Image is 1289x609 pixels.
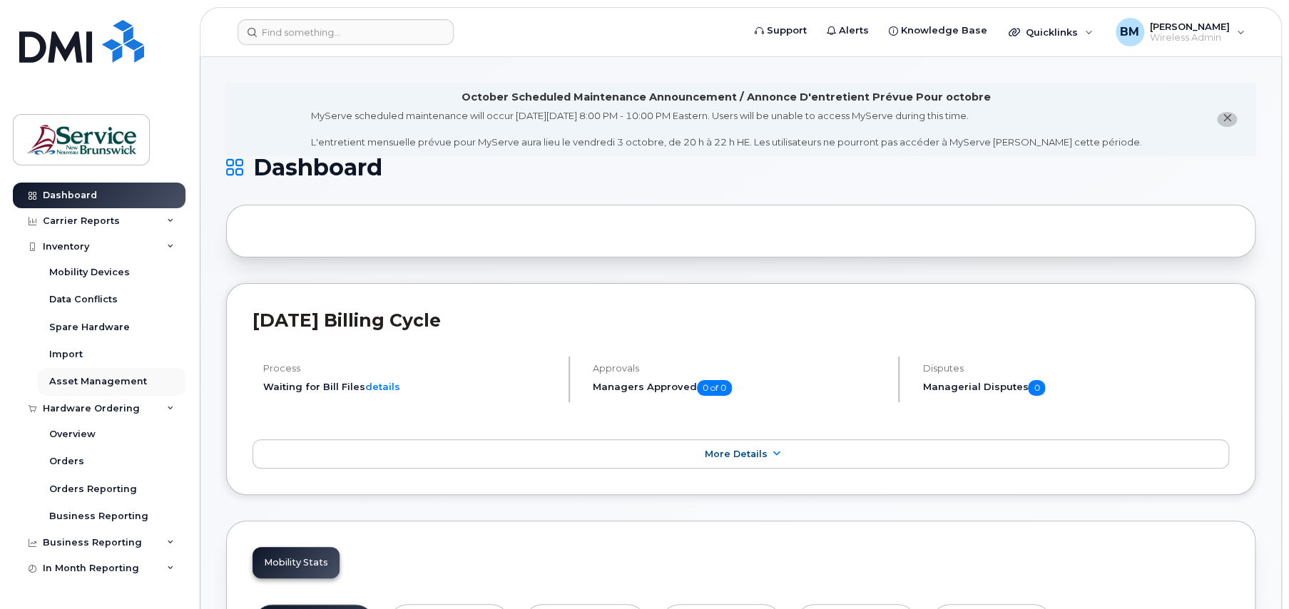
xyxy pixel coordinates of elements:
[593,363,886,374] h4: Approvals
[922,380,1229,396] h5: Managerial Disputes
[311,109,1142,149] div: MyServe scheduled maintenance will occur [DATE][DATE] 8:00 PM - 10:00 PM Eastern. Users will be u...
[705,449,768,459] span: More Details
[1028,380,1045,396] span: 0
[922,363,1229,374] h4: Disputes
[253,157,382,178] span: Dashboard
[263,380,556,394] li: Waiting for Bill Files
[462,90,991,105] div: October Scheduled Maintenance Announcement / Annonce D'entretient Prévue Pour octobre
[253,309,1229,331] h2: [DATE] Billing Cycle
[593,380,886,396] h5: Managers Approved
[263,363,556,374] h4: Process
[365,381,400,392] a: details
[697,380,732,396] span: 0 of 0
[1217,112,1237,127] button: close notification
